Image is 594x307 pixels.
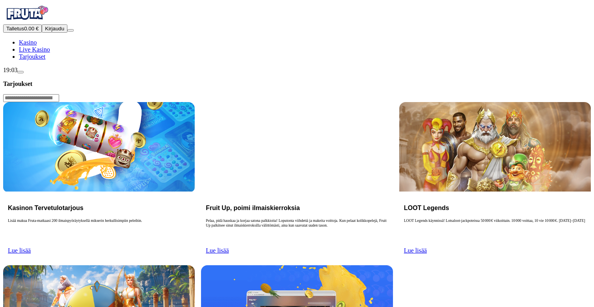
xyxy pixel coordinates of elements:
a: gift-inverted iconTarjoukset [19,53,45,60]
img: Kasinon Tervetulotarjous [3,102,195,192]
p: Lisää makua Fruta-matkaasi 200 ilmaispyöräytyksellä mikserin herkullisimpiin peleihin. [8,218,190,244]
img: Fruit Up, poimi ilmaiskierroksia [201,102,393,192]
h3: LOOT Legends [404,204,586,212]
a: Lue lisää [206,247,229,254]
h3: Kasinon Tervetulotarjous [8,204,190,212]
button: menu [67,29,74,32]
span: 0.00 € [24,26,39,32]
span: Kasino [19,39,37,46]
img: LOOT Legends [399,102,591,192]
a: poker-chip iconLive Kasino [19,46,50,53]
a: Lue lisää [404,247,427,254]
span: Talletus [6,26,24,32]
button: Talletusplus icon0.00 € [3,24,42,33]
span: 19:03 [3,67,17,73]
span: Tarjoukset [19,53,45,60]
a: diamond iconKasino [19,39,37,46]
a: Fruta [3,17,50,24]
h3: Tarjoukset [3,80,591,87]
button: Kirjaudu [42,24,67,33]
span: Live Kasino [19,46,50,53]
p: Pelaa, pidä hauskaa ja korjaa satona palkkioita! Loputonta viihdettä ja makeita voittoja. Kun pel... [206,218,388,244]
a: Lue lisää [8,247,31,254]
h3: Fruit Up, poimi ilmaiskierroksia [206,204,388,212]
button: live-chat [17,71,24,73]
span: Kirjaudu [45,26,64,32]
p: LOOT Legends käynnissä! Lotsaloot‑jackpoteissa 50 000 € viikoittain. 10 000 voittaa, 10 vie 10 00... [404,218,586,244]
nav: Primary [3,3,591,60]
img: Fruta [3,3,50,23]
input: Search [3,94,59,102]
